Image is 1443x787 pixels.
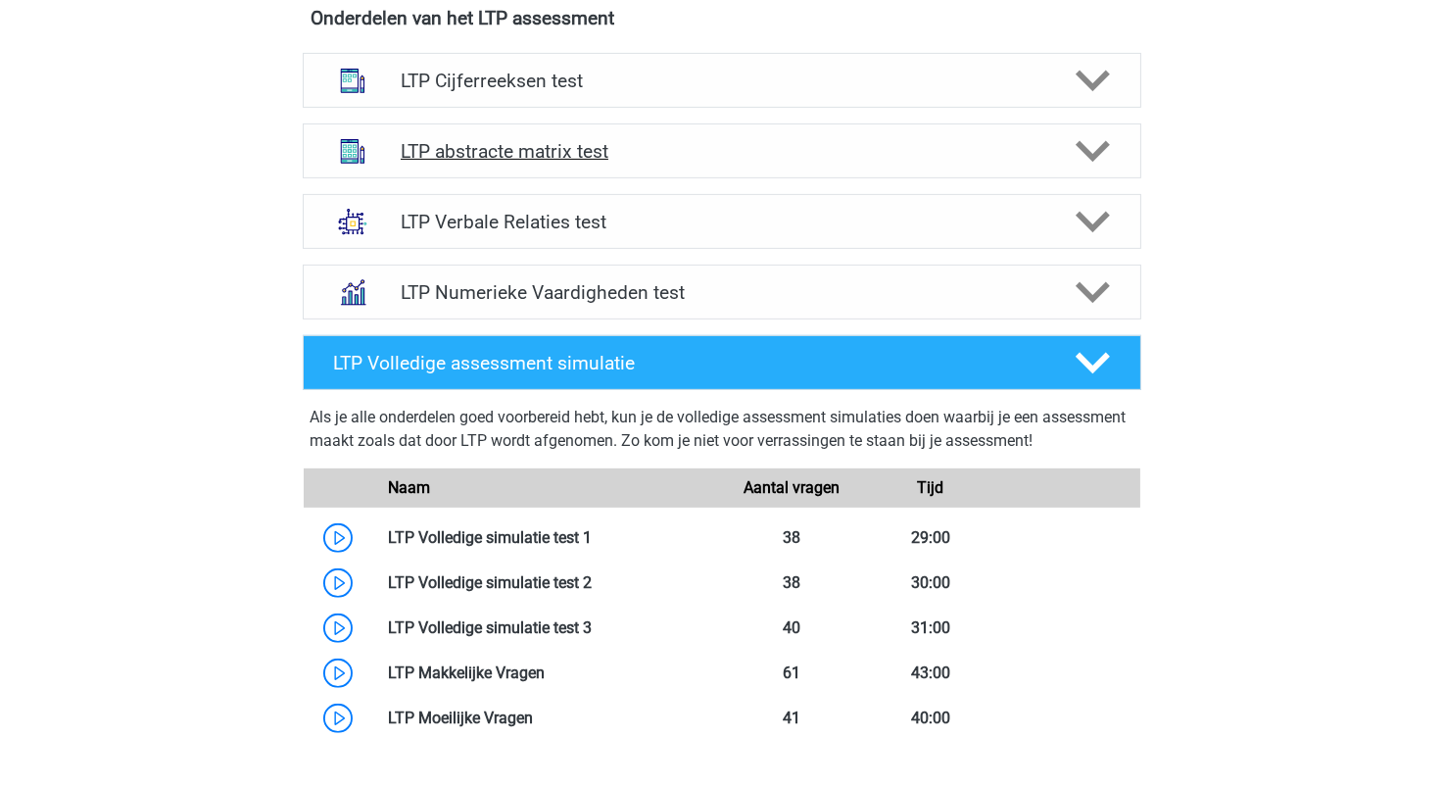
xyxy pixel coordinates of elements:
[373,707,722,730] div: LTP Moeilijke Vragen
[721,476,860,500] div: Aantal vragen
[327,196,378,247] img: analogieen
[401,281,1042,304] h4: LTP Numerieke Vaardigheden test
[861,476,1000,500] div: Tijd
[295,194,1149,249] a: analogieen LTP Verbale Relaties test
[373,526,722,550] div: LTP Volledige simulatie test 1
[295,335,1149,390] a: LTP Volledige assessment simulatie
[373,571,722,595] div: LTP Volledige simulatie test 2
[334,352,1043,374] h4: LTP Volledige assessment simulatie
[327,55,378,106] img: cijferreeksen
[401,70,1042,92] h4: LTP Cijferreeksen test
[327,125,378,176] img: abstracte matrices
[401,211,1042,233] h4: LTP Verbale Relaties test
[295,265,1149,320] a: numeriek redeneren LTP Numerieke Vaardigheden test
[295,123,1149,178] a: abstracte matrices LTP abstracte matrix test
[327,267,378,318] img: numeriek redeneren
[295,53,1149,108] a: cijferreeksen LTP Cijferreeksen test
[373,476,722,500] div: Naam
[373,662,722,685] div: LTP Makkelijke Vragen
[311,406,1133,461] div: Als je alle onderdelen goed voorbereid hebt, kun je de volledige assessment simulaties doen waarb...
[401,140,1042,163] h4: LTP abstracte matrix test
[312,7,1132,29] h4: Onderdelen van het LTP assessment
[373,616,722,640] div: LTP Volledige simulatie test 3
